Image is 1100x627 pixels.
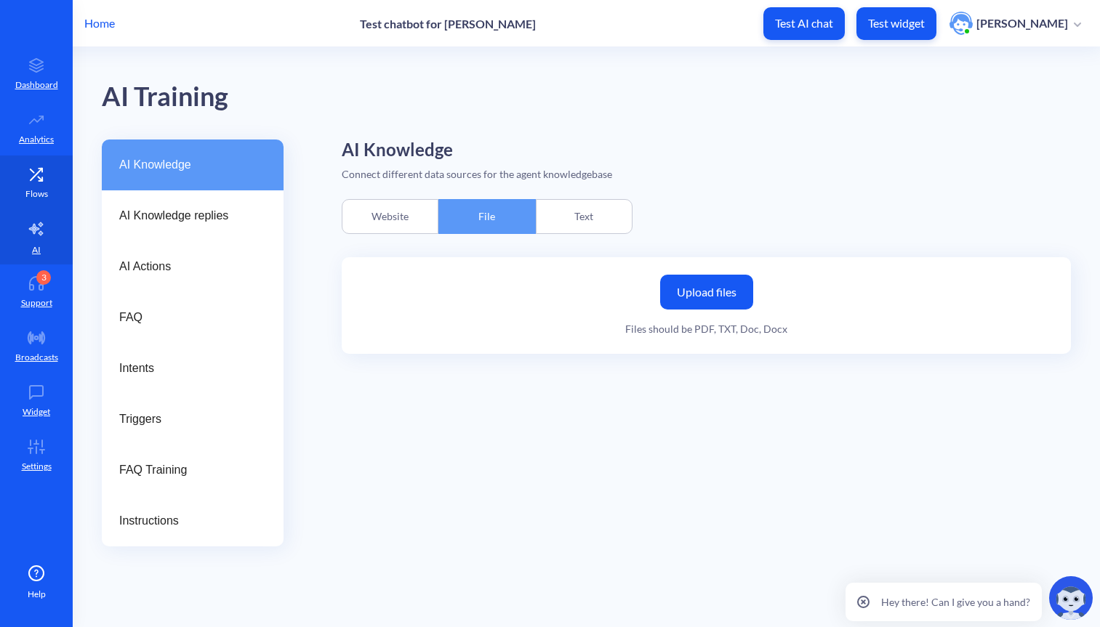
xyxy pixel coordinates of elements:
[360,17,536,31] p: Test chatbot for [PERSON_NAME]
[950,12,973,35] img: user photo
[102,343,284,394] a: Intents
[119,461,254,479] span: FAQ Training
[102,495,284,546] a: Instructions
[102,445,284,495] a: FAQ Training
[84,15,115,32] p: Home
[32,243,41,256] p: AI
[342,199,438,234] div: Website
[119,410,254,428] span: Triggers
[868,16,925,31] p: Test widget
[25,187,48,201] p: Flows
[19,133,54,146] p: Analytics
[342,139,1071,161] h2: AI Knowledge
[119,258,254,275] span: AI Actions
[976,15,1068,31] p: [PERSON_NAME]
[28,588,46,601] span: Help
[21,296,52,310] p: Support
[119,207,254,224] span: AI Knowledge replies
[1049,576,1093,620] img: copilot-icon.svg
[856,7,936,40] button: Test widget
[775,16,833,31] p: Test AI chat
[22,460,52,473] p: Settings
[119,512,254,530] span: Instructions
[15,351,58,364] p: Broadcasts
[438,199,535,234] div: File
[536,199,633,234] div: Text
[763,7,845,40] button: Test AI chat
[119,309,254,326] span: FAQ
[102,394,284,445] a: Triggers
[36,270,51,285] div: 3
[15,78,58,92] p: Dashboard
[119,360,254,377] span: Intents
[342,166,1071,182] div: Connect different data sources for the agent knowledgebase
[660,275,753,310] label: Upload files
[102,190,284,241] a: AI Knowledge replies
[625,321,787,336] div: Files should be PDF, TXT, Doc, Docx
[102,76,228,118] div: AI Training
[102,241,284,292] a: AI Actions
[102,292,284,343] a: FAQ
[119,156,254,174] span: AI Knowledge
[102,139,284,190] a: AI Knowledge
[23,405,50,418] p: Widget
[942,10,1088,36] button: user photo[PERSON_NAME]
[881,594,1030,610] p: Hey there! Can I give you a hand?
